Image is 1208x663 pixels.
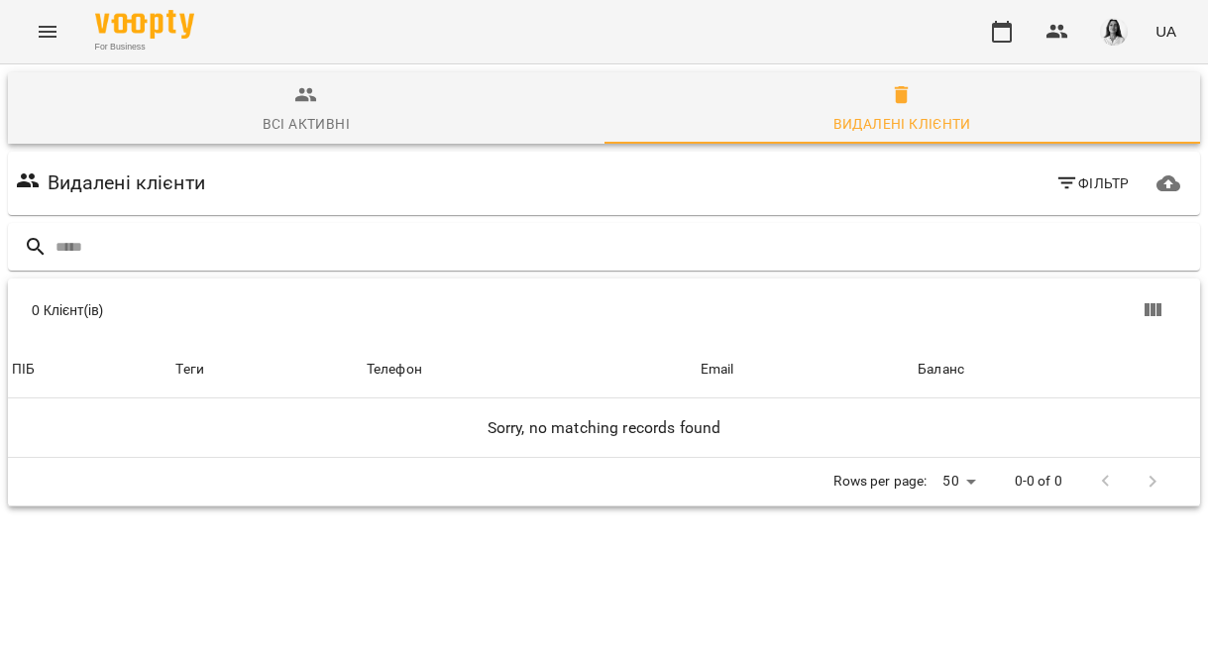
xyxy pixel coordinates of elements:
[24,8,71,55] button: Menu
[701,358,734,382] div: Sort
[1148,13,1184,50] button: UA
[8,278,1200,342] div: Table Toolbar
[833,112,971,136] div: Видалені клієнти
[12,358,35,382] div: ПІБ
[12,414,1196,442] h6: Sorry, no matching records found
[12,358,167,382] span: ПІБ
[918,358,1196,382] span: Баланс
[701,358,734,382] div: Email
[95,41,194,54] span: For Business
[1047,166,1138,201] button: Фільтр
[263,112,350,136] div: Всі активні
[175,358,358,382] div: Теги
[32,300,616,320] div: 0 Клієнт(ів)
[918,358,964,382] div: Баланс
[1015,472,1062,492] p: 0-0 of 0
[12,358,35,382] div: Sort
[934,467,982,496] div: 50
[95,10,194,39] img: Voopty Logo
[701,358,911,382] span: Email
[48,167,205,198] h6: Видалені клієнти
[1155,21,1176,42] span: UA
[1100,18,1128,46] img: 458f18c70d13cc9d040a5d3c767cc536.JPG
[367,358,422,382] div: Sort
[833,472,927,492] p: Rows per page:
[367,358,422,382] div: Телефон
[1129,286,1176,334] button: Показати колонки
[1055,171,1130,195] span: Фільтр
[367,358,693,382] span: Телефон
[918,358,964,382] div: Sort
